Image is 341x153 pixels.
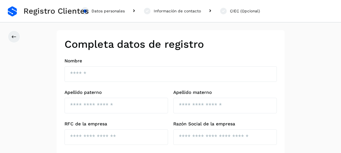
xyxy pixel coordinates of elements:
h2: Completa datos de registro [64,38,277,50]
label: RFC de la empresa [64,121,168,127]
label: Nombre [64,58,277,64]
span: Registro Clientes [23,6,89,16]
label: Apellido paterno [64,90,168,95]
div: Información de contacto [154,8,201,14]
div: Datos personales [92,8,125,14]
div: CIEC (Opcional) [230,8,260,14]
label: Razón Social de la empresa [173,121,277,127]
label: Apellido materno [173,90,277,95]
